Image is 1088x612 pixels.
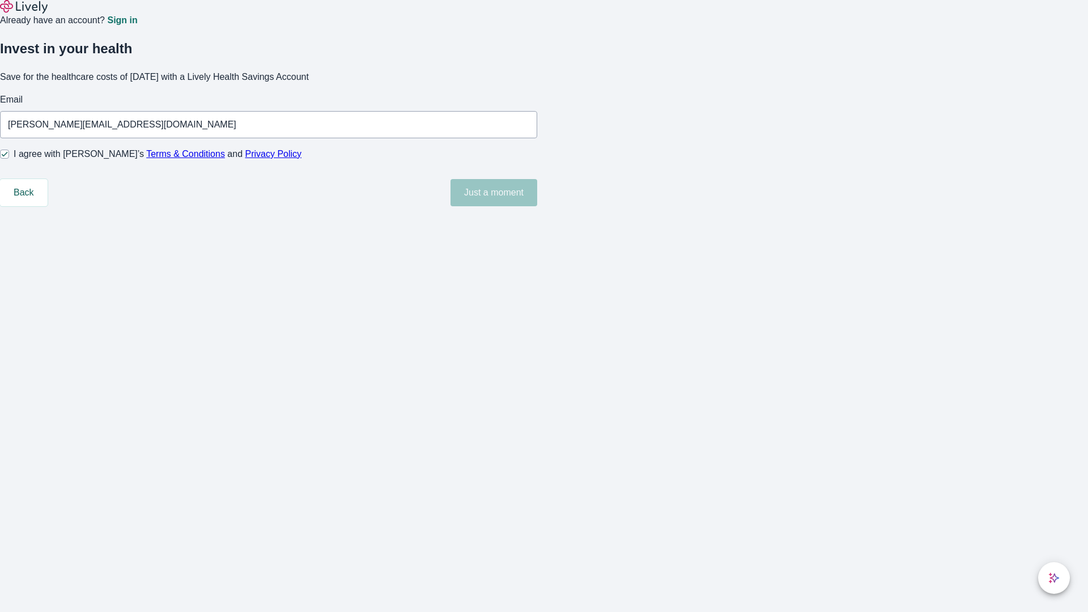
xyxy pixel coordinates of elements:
[1048,572,1060,584] svg: Lively AI Assistant
[14,147,301,161] span: I agree with [PERSON_NAME]’s and
[245,149,302,159] a: Privacy Policy
[1038,562,1070,594] button: chat
[107,16,137,25] a: Sign in
[146,149,225,159] a: Terms & Conditions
